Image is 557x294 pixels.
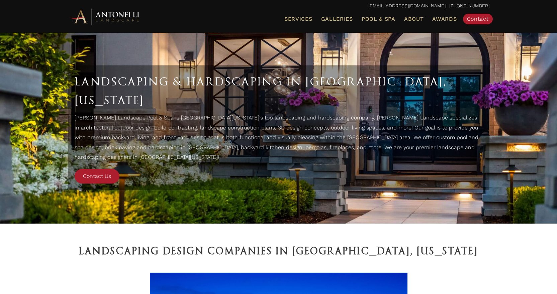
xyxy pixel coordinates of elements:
a: Pool & Spa [359,15,398,23]
span: Contact [467,16,489,22]
span: Contact Us [83,173,111,179]
a: [EMAIL_ADDRESS][DOMAIN_NAME] [368,3,446,8]
span: Awards [432,16,457,22]
a: Services [282,15,315,23]
a: Awards [430,15,459,23]
span: About [404,16,424,22]
a: Contact Us [75,169,119,184]
span: Services [284,16,312,22]
a: Contact [463,14,493,24]
p: | [PHONE_NUMBER] [68,2,489,10]
a: Galleries [318,15,356,23]
span: Pool & Spa [362,16,395,22]
a: About [401,15,427,23]
h2: Landscaping Design Companies in [GEOGRAPHIC_DATA], [US_STATE] [68,243,489,259]
span: Galleries [321,16,353,22]
p: [PERSON_NAME] Landscape Pool & Spa is [GEOGRAPHIC_DATA][US_STATE]'s top landscaping and hardscapi... [75,113,483,166]
h1: Landscaping & Hardscaping in [GEOGRAPHIC_DATA], [US_STATE] [75,72,483,109]
img: Antonelli Horizontal Logo [68,7,142,26]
